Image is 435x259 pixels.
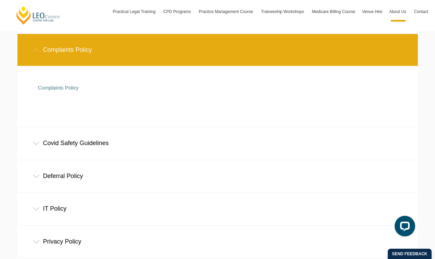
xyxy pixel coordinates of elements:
a: Medicare Billing Course [308,2,359,22]
a: Traineeship Workshops [258,2,308,22]
div: IT Policy [17,193,418,225]
a: Complaints Policy [38,85,79,91]
a: Venue Hire [359,2,386,22]
div: Covid Safety Guidelines [17,127,418,159]
iframe: LiveChat chat widget [389,213,418,242]
div: Privacy Policy [17,226,418,258]
a: CPD Programs [160,2,195,22]
div: Complaints Policy [17,34,418,66]
a: [PERSON_NAME] Centre for Law [15,5,61,25]
a: Practical Legal Training [110,2,160,22]
div: Deferral Policy [17,160,418,192]
a: About Us [386,2,410,22]
a: Contact [411,2,432,22]
a: Practice Management Course [195,2,258,22]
